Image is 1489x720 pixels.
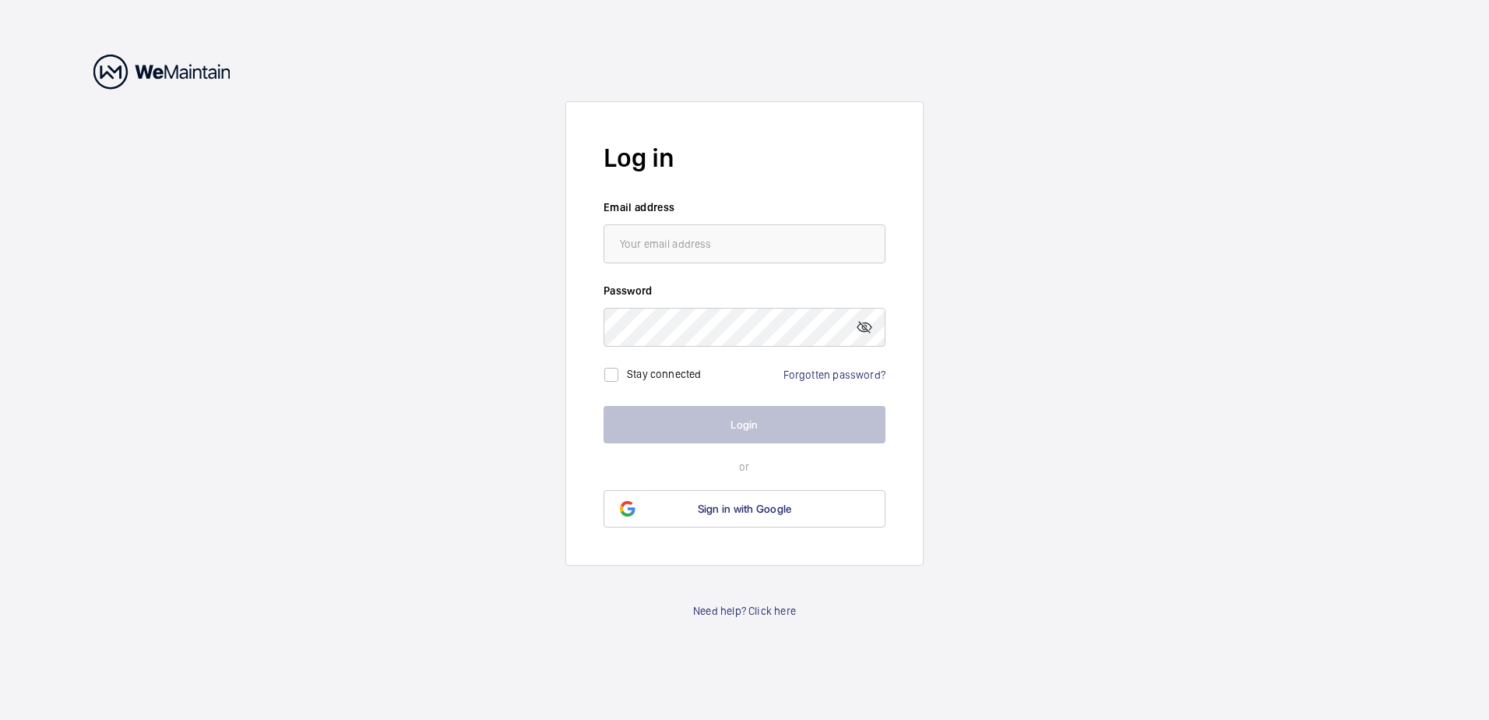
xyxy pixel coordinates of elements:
[604,139,885,176] h2: Log in
[604,406,885,443] button: Login
[627,368,702,380] label: Stay connected
[604,224,885,263] input: Your email address
[698,503,792,515] span: Sign in with Google
[604,459,885,475] p: or
[783,369,885,381] a: Forgotten password?
[693,603,796,619] a: Need help? Click here
[604,283,885,298] label: Password
[604,199,885,215] label: Email address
